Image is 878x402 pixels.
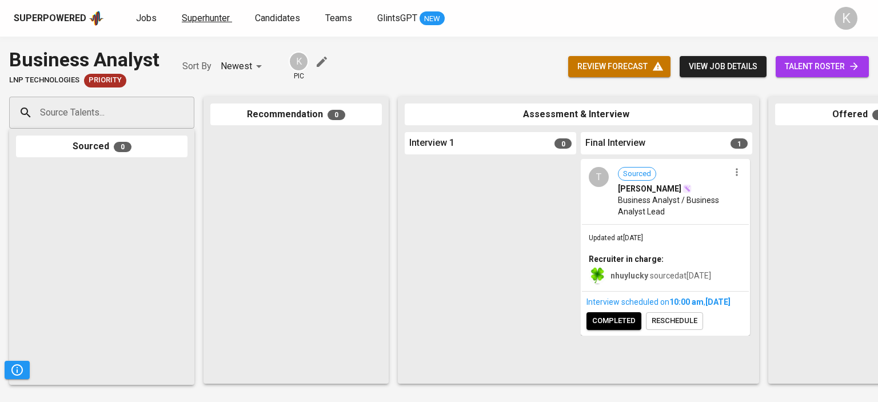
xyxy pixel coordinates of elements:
div: Superpowered [14,12,86,25]
button: view job details [680,56,767,77]
button: Open [188,112,190,114]
div: Assessment & Interview [405,104,752,126]
div: K [835,7,857,30]
img: f9493b8c-82b8-4f41-8722-f5d69bb1b761.jpg [589,267,606,284]
span: review forecast [577,59,661,74]
div: Interview scheduled on , [586,296,744,308]
a: Superpoweredapp logo [14,10,104,27]
a: Candidates [255,11,302,26]
button: Pipeline Triggers [5,361,30,379]
span: 0 [328,110,345,120]
a: GlintsGPT NEW [377,11,445,26]
span: [PERSON_NAME] [618,183,681,194]
span: Jobs [136,13,157,23]
span: Business Analyst / Business Analyst Lead [618,194,729,217]
span: NEW [420,13,445,25]
span: Superhunter [182,13,230,23]
div: T [589,167,609,187]
span: completed [592,315,636,328]
div: Sourced [16,136,187,158]
div: Newest [221,56,266,77]
button: review forecast [568,56,671,77]
a: Jobs [136,11,159,26]
span: Teams [325,13,352,23]
span: Final Interview [585,137,645,150]
p: Newest [221,59,252,73]
span: [DATE] [705,297,731,307]
button: reschedule [646,312,703,330]
div: K [289,51,309,71]
button: completed [586,312,641,330]
span: talent roster [785,59,860,74]
div: Business Analyst [9,46,159,74]
span: LNP Technologies [9,75,79,86]
span: Updated at [DATE] [589,234,643,242]
span: 10:00 AM [669,297,704,307]
b: nhuylucky [610,271,648,280]
b: Recruiter in charge: [589,254,664,264]
span: 0 [554,138,572,149]
img: app logo [89,10,104,27]
span: 1 [731,138,748,149]
span: Interview 1 [409,137,454,150]
p: Sort By [182,59,211,73]
div: New Job received from Demand Team [84,74,126,87]
div: TSourced[PERSON_NAME]Business Analyst / Business Analyst LeadUpdated at[DATE]Recruiter in charge:... [581,159,750,336]
div: pic [289,51,309,81]
span: Sourced [618,169,656,180]
span: sourced at [DATE] [610,271,711,280]
span: reschedule [652,315,697,328]
span: 0 [114,142,131,152]
span: GlintsGPT [377,13,417,23]
a: Superhunter [182,11,232,26]
span: Candidates [255,13,300,23]
img: magic_wand.svg [683,184,692,193]
span: Priority [84,75,126,86]
a: talent roster [776,56,869,77]
a: Teams [325,11,354,26]
span: view job details [689,59,757,74]
div: Recommendation [210,104,382,126]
